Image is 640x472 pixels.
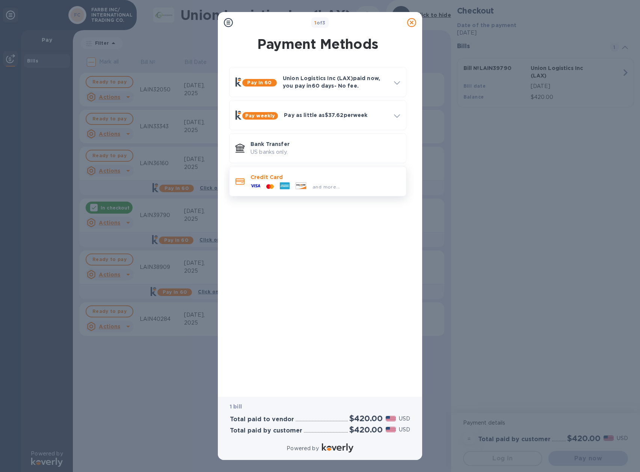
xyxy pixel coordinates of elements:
span: and more... [312,184,340,190]
b: of 3 [314,20,326,26]
p: Powered by [287,445,318,452]
b: Pay in 60 [247,80,272,85]
p: Union Logistics Inc (LAX) paid now, you pay in 60 days - No fee. [283,74,388,90]
b: 1 bill [230,404,242,410]
p: USD [399,415,410,423]
h2: $420.00 [349,414,383,423]
img: USD [386,427,396,432]
p: Credit Card [251,173,400,181]
p: US banks only. [251,148,400,156]
p: USD [399,426,410,434]
h3: Total paid to vendor [230,416,294,423]
h3: Total paid by customer [230,427,302,434]
p: Bank Transfer [251,140,400,148]
p: Pay as little as $37.62 per week [284,111,388,119]
h1: Payment Methods [228,36,408,52]
img: USD [386,416,396,421]
img: Logo [322,443,353,452]
h2: $420.00 [349,425,383,434]
b: Pay weekly [245,113,275,118]
span: 1 [314,20,316,26]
